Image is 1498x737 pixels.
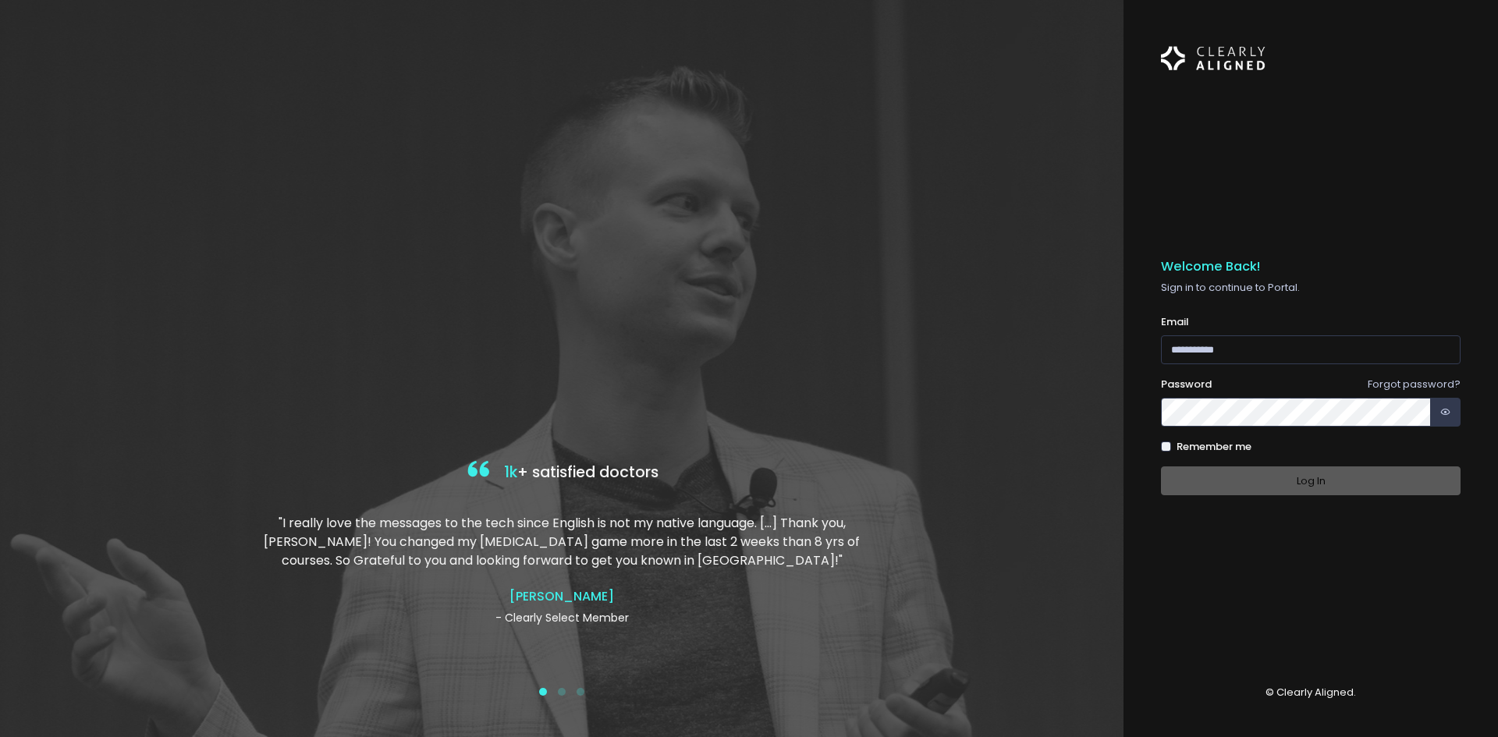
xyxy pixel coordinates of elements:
[1161,259,1461,275] h5: Welcome Back!
[504,462,517,483] span: 1k
[260,589,864,604] h4: [PERSON_NAME]
[1161,377,1212,392] label: Password
[1177,439,1251,455] label: Remember me
[1161,685,1461,700] p: © Clearly Aligned.
[1161,280,1461,296] p: Sign in to continue to Portal.
[260,610,864,626] p: - Clearly Select Member
[1161,37,1265,80] img: Logo Horizontal
[260,457,864,489] h4: + satisfied doctors
[1161,314,1189,330] label: Email
[260,514,864,570] p: "I really love the messages to the tech since English is not my native language. […] Thank you, [...
[1368,377,1461,392] a: Forgot password?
